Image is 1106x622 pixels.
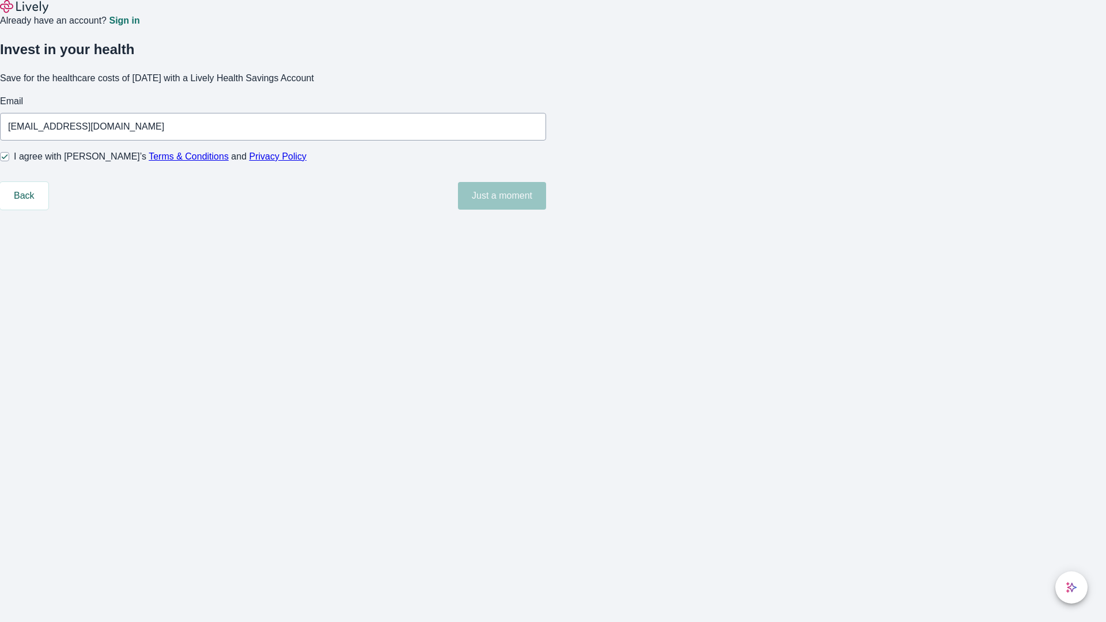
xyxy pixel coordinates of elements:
button: chat [1055,571,1088,604]
a: Sign in [109,16,139,25]
a: Privacy Policy [249,151,307,161]
svg: Lively AI Assistant [1066,582,1077,593]
span: I agree with [PERSON_NAME]’s and [14,150,306,164]
a: Terms & Conditions [149,151,229,161]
